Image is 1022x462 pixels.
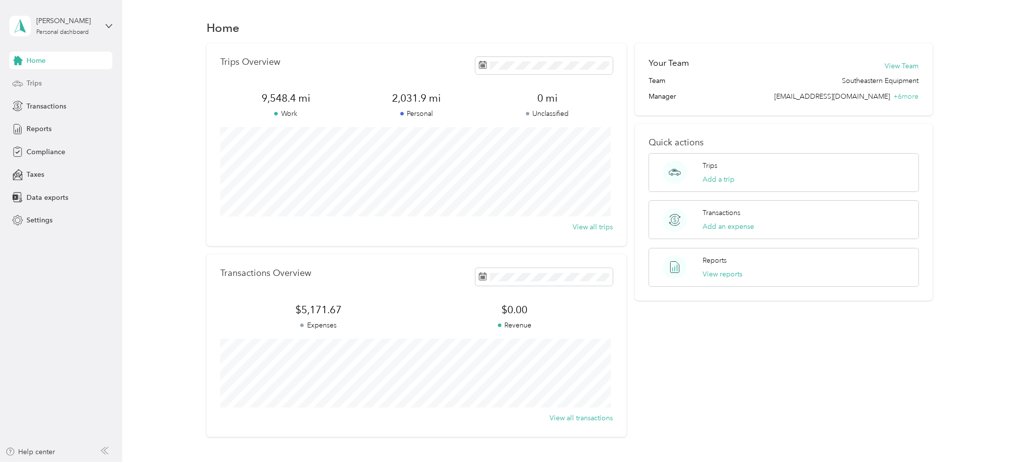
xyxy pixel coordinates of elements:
span: 2,031.9 mi [351,91,482,105]
h2: Your Team [649,57,689,69]
span: 9,548.4 mi [220,91,351,105]
span: $0.00 [417,303,613,317]
button: View Team [885,61,919,71]
span: + 6 more [894,92,919,101]
p: Expenses [220,320,417,330]
div: [PERSON_NAME] [36,16,98,26]
span: Trips [26,78,42,88]
h1: Home [207,23,239,33]
span: Home [26,55,46,66]
p: Revenue [417,320,613,330]
span: Reports [26,124,52,134]
span: Compliance [26,147,65,157]
p: Transactions [703,208,740,218]
button: View reports [703,269,742,279]
button: Add an expense [703,221,754,232]
span: Taxes [26,169,44,180]
span: Transactions [26,101,66,111]
span: Team [649,76,665,86]
button: View all transactions [550,413,613,423]
p: Quick actions [649,137,918,148]
span: [EMAIL_ADDRESS][DOMAIN_NAME] [775,92,891,101]
button: View all trips [573,222,613,232]
p: Reports [703,255,727,266]
p: Trips Overview [220,57,280,67]
iframe: Everlance-gr Chat Button Frame [967,407,1022,462]
p: Work [220,109,351,119]
p: Transactions Overview [220,268,311,278]
p: Unclassified [482,109,613,119]
div: Personal dashboard [36,29,89,35]
p: Trips [703,161,717,171]
span: 0 mi [482,91,613,105]
span: Manager [649,91,676,102]
span: Southeastern Equipment [842,76,919,86]
button: Help center [5,447,55,457]
span: Data exports [26,192,68,203]
span: $5,171.67 [220,303,417,317]
p: Personal [351,109,482,119]
span: Settings [26,215,52,225]
button: Add a trip [703,174,734,185]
